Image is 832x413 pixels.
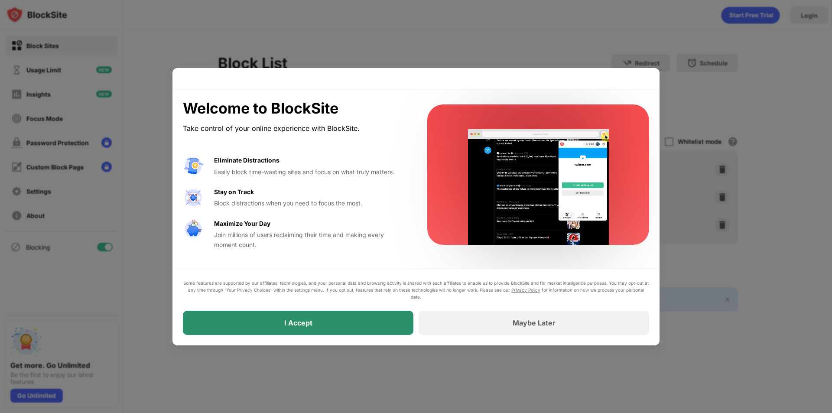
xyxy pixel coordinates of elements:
[214,187,254,197] div: Stay on Track
[214,219,270,228] div: Maximize Your Day
[513,319,556,327] div: Maybe Later
[214,167,406,177] div: Easily block time-wasting sites and focus on what truly matters.
[183,219,204,240] img: value-safe-time.svg
[511,287,540,293] a: Privacy Policy
[183,156,204,176] img: value-avoid-distractions.svg
[284,319,312,327] div: I Accept
[183,280,649,300] div: Some features are supported by our affiliates’ technologies, and your personal data and browsing ...
[183,187,204,208] img: value-focus.svg
[183,100,406,117] div: Welcome to BlockSite
[183,122,406,135] div: Take control of your online experience with BlockSite.
[214,230,406,250] div: Join millions of users reclaiming their time and making every moment count.
[214,198,406,208] div: Block distractions when you need to focus the most.
[214,156,279,165] div: Eliminate Distractions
